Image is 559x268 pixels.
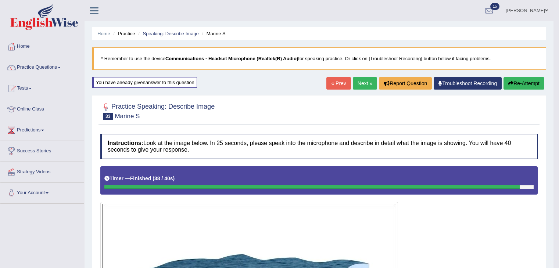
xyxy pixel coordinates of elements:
b: ( [153,175,154,181]
b: Finished [130,175,151,181]
button: Re-Attempt [504,77,544,90]
span: 15 [490,3,499,10]
h2: Practice Speaking: Describe Image [100,101,215,120]
a: Predictions [0,120,84,138]
button: Report Question [379,77,432,90]
a: Next » [353,77,377,90]
b: ) [173,175,175,181]
a: « Prev [326,77,351,90]
h5: Timer — [104,176,175,181]
a: Success Stories [0,141,84,159]
blockquote: * Remember to use the device for speaking practice. Or click on [Troubleshoot Recording] button b... [92,47,546,70]
a: Practice Questions [0,57,84,76]
b: Instructions: [108,140,143,146]
a: Strategy Videos [0,162,84,180]
a: Online Class [0,99,84,117]
li: Marine S [200,30,225,37]
a: Troubleshoot Recording [434,77,502,90]
a: Home [0,36,84,55]
b: Communications - Headset Microphone (Realtek(R) Audio) [165,56,298,61]
span: 33 [103,113,113,120]
a: Speaking: Describe Image [143,31,198,36]
b: 38 / 40s [154,175,173,181]
small: Marine S [115,113,140,120]
a: Home [97,31,110,36]
li: Practice [111,30,135,37]
h4: Look at the image below. In 25 seconds, please speak into the microphone and describe in detail w... [100,134,538,159]
a: Tests [0,78,84,97]
a: Your Account [0,183,84,201]
div: You have already given answer to this question [92,77,197,88]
